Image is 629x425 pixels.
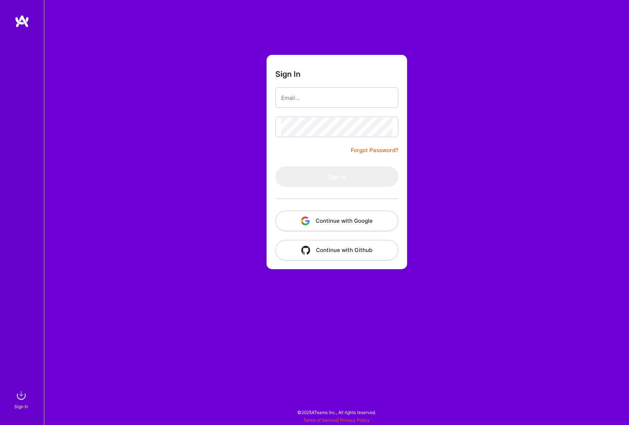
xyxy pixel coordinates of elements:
img: sign in [14,388,29,403]
input: Email... [281,89,392,107]
img: icon [301,217,310,225]
h3: Sign In [275,69,301,79]
div: © 2025 ATeams Inc., All rights reserved. [44,403,629,421]
a: Forgot Password? [351,146,398,155]
a: sign inSign In [15,388,29,410]
button: Sign In [275,166,398,187]
span: | [303,417,370,423]
a: Terms of Service [303,417,338,423]
button: Continue with Google [275,211,398,231]
button: Continue with Github [275,240,398,260]
img: logo [15,15,29,28]
img: icon [301,246,310,255]
a: Privacy Policy [340,417,370,423]
div: Sign In [14,403,28,410]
